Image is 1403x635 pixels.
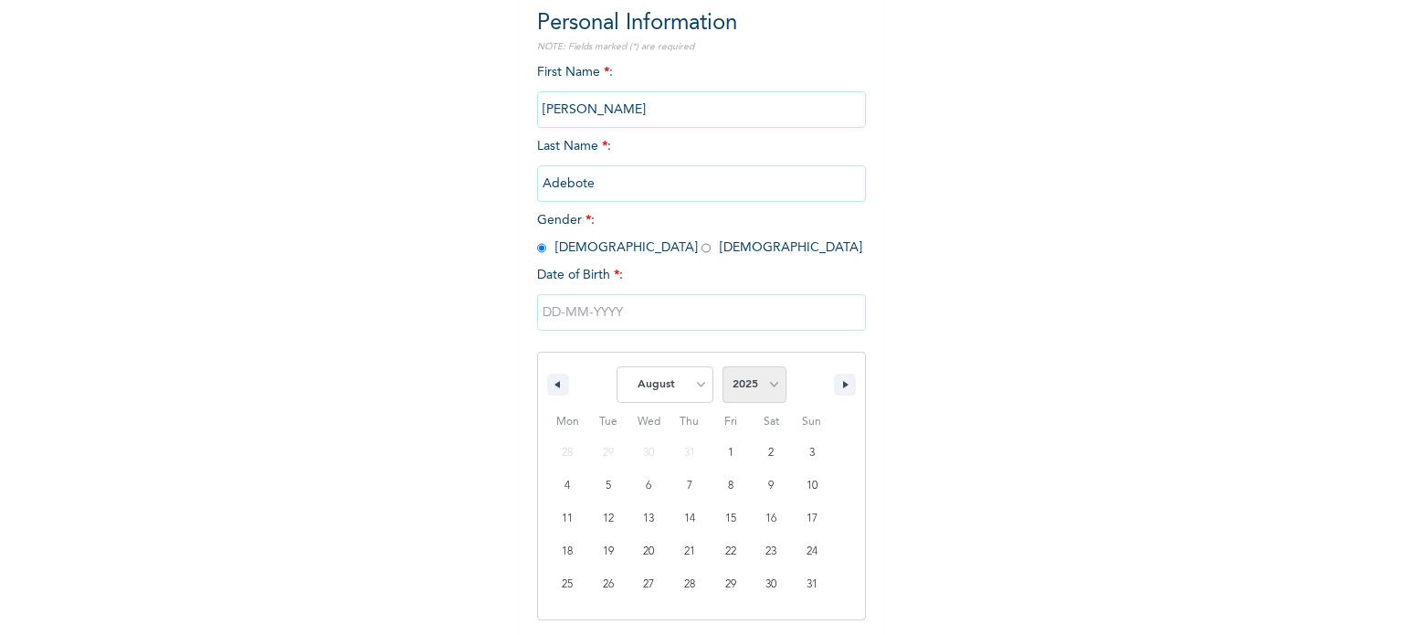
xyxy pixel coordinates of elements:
[768,470,774,503] span: 9
[687,470,692,503] span: 7
[725,568,736,601] span: 29
[684,568,695,601] span: 28
[537,91,866,128] input: Enter your first name
[537,40,866,54] p: NOTE: Fields marked (*) are required
[791,470,832,503] button: 10
[603,568,614,601] span: 26
[765,503,776,535] span: 16
[751,568,792,601] button: 30
[603,535,614,568] span: 19
[809,437,815,470] span: 3
[670,470,711,503] button: 7
[670,503,711,535] button: 14
[751,437,792,470] button: 2
[751,407,792,437] span: Sat
[768,437,774,470] span: 2
[628,535,670,568] button: 20
[725,535,736,568] span: 22
[547,407,588,437] span: Mon
[710,503,751,535] button: 15
[628,568,670,601] button: 27
[684,535,695,568] span: 21
[537,66,866,116] span: First Name :
[588,407,629,437] span: Tue
[728,470,733,503] span: 8
[807,470,818,503] span: 10
[537,7,866,40] h2: Personal Information
[765,568,776,601] span: 30
[791,568,832,601] button: 31
[670,407,711,437] span: Thu
[751,470,792,503] button: 9
[791,407,832,437] span: Sun
[643,568,654,601] span: 27
[710,535,751,568] button: 22
[646,470,651,503] span: 6
[628,407,670,437] span: Wed
[547,535,588,568] button: 18
[791,535,832,568] button: 24
[562,568,573,601] span: 25
[807,503,818,535] span: 17
[728,437,733,470] span: 1
[537,165,866,202] input: Enter your last name
[564,470,570,503] span: 4
[606,470,611,503] span: 5
[765,535,776,568] span: 23
[710,568,751,601] button: 29
[588,503,629,535] button: 12
[670,568,711,601] button: 28
[807,535,818,568] span: 24
[537,214,862,254] span: Gender : [DEMOGRAPHIC_DATA] [DEMOGRAPHIC_DATA]
[547,568,588,601] button: 25
[588,568,629,601] button: 26
[710,437,751,470] button: 1
[710,470,751,503] button: 8
[643,503,654,535] span: 13
[725,503,736,535] span: 15
[628,503,670,535] button: 13
[588,535,629,568] button: 19
[684,503,695,535] span: 14
[710,407,751,437] span: Fri
[537,294,866,331] input: DD-MM-YYYY
[537,266,623,285] span: Date of Birth :
[628,470,670,503] button: 6
[643,535,654,568] span: 20
[547,503,588,535] button: 11
[751,535,792,568] button: 23
[807,568,818,601] span: 31
[547,470,588,503] button: 4
[603,503,614,535] span: 12
[670,535,711,568] button: 21
[588,470,629,503] button: 5
[537,140,866,190] span: Last Name :
[562,503,573,535] span: 11
[562,535,573,568] span: 18
[751,503,792,535] button: 16
[791,503,832,535] button: 17
[791,437,832,470] button: 3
